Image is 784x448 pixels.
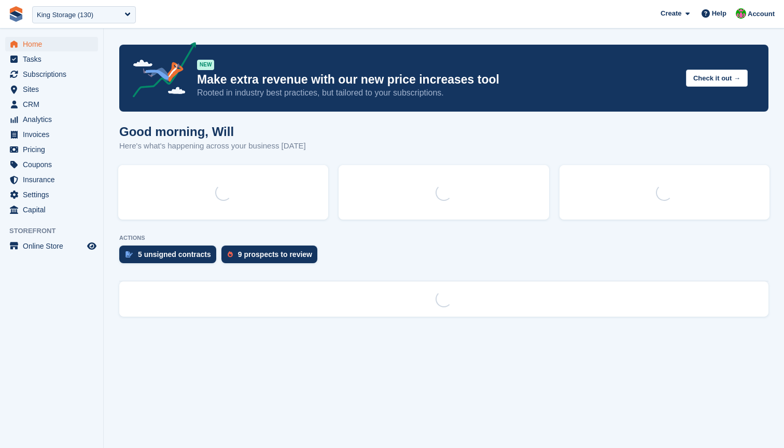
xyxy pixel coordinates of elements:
span: Storefront [9,226,103,236]
a: menu [5,239,98,253]
span: Help [712,8,726,19]
span: Tasks [23,52,85,66]
img: Will McNeilly [736,8,746,19]
p: Rooted in industry best practices, but tailored to your subscriptions. [197,87,678,99]
a: menu [5,37,98,51]
span: Home [23,37,85,51]
img: contract_signature_icon-13c848040528278c33f63329250d36e43548de30e8caae1d1a13099fd9432cc5.svg [125,251,133,257]
span: Create [661,8,681,19]
a: Preview store [86,240,98,252]
span: Capital [23,202,85,217]
p: ACTIONS [119,235,768,241]
a: menu [5,172,98,187]
a: menu [5,97,98,112]
span: CRM [23,97,85,112]
span: Sites [23,82,85,97]
h1: Good morning, Will [119,125,306,139]
span: Online Store [23,239,85,253]
span: Insurance [23,172,85,187]
span: Settings [23,187,85,202]
div: NEW [197,60,214,70]
span: Pricing [23,142,85,157]
span: Account [748,9,775,19]
p: Make extra revenue with our new price increases tool [197,72,678,87]
a: menu [5,82,98,97]
img: stora-icon-8386f47178a22dfd0bd8f6a31ec36ba5ce8667c1dd55bd0f319d3a0aa187defe.svg [8,6,24,22]
div: 9 prospects to review [238,250,312,259]
a: 9 prospects to review [221,246,323,268]
a: 5 unsigned contracts [119,246,221,268]
img: prospect-51fa495bee0391a8d652442698ab0144808aea92771e9ea1ae160a38d050c398.svg [228,251,233,257]
span: Analytics [23,112,85,127]
div: 5 unsigned contracts [138,250,211,259]
a: menu [5,202,98,217]
a: menu [5,142,98,157]
p: Here's what's happening across your business [DATE] [119,140,306,152]
span: Coupons [23,157,85,172]
span: Subscriptions [23,67,85,82]
a: menu [5,52,98,66]
a: menu [5,157,98,172]
img: price-adjustments-announcement-icon-8257ccfd72463d97f412b2fc003d46551f7dbcb40ab6d574587a9cd5c0d94... [124,42,197,101]
a: menu [5,187,98,202]
a: menu [5,112,98,127]
span: Invoices [23,127,85,142]
button: Check it out → [686,70,748,87]
div: King Storage (130) [37,10,93,20]
a: menu [5,67,98,82]
a: menu [5,127,98,142]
